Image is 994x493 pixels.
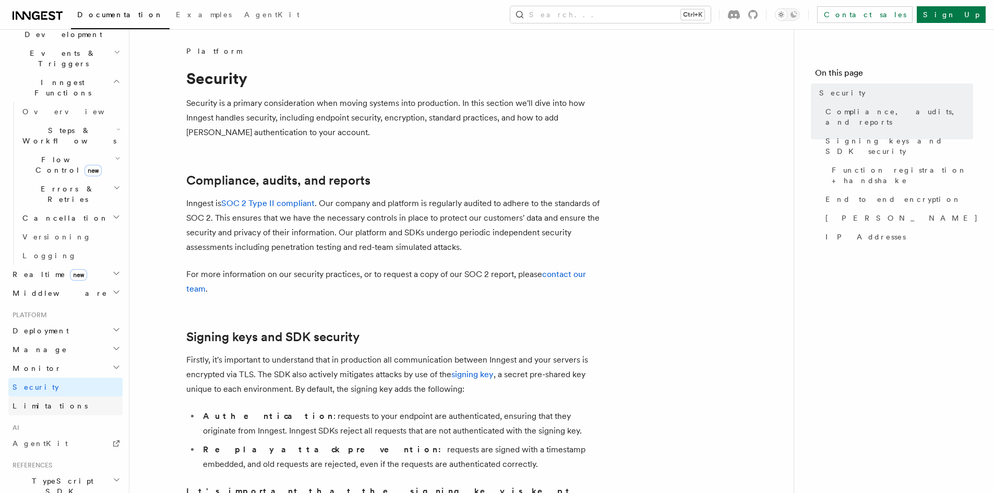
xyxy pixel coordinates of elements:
[828,161,973,190] a: Function registration + handshake
[22,107,130,116] span: Overview
[18,125,116,146] span: Steps & Workflows
[18,184,113,205] span: Errors & Retries
[200,409,604,438] li: : requests to your endpoint are authenticated, ensuring that they originate from Inngest. Inngest...
[825,194,961,205] span: End to end encryption
[186,173,370,188] a: Compliance, audits, and reports
[18,227,123,246] a: Versioning
[238,3,306,28] a: AgentKit
[8,363,62,374] span: Monitor
[815,83,973,102] a: Security
[817,6,913,23] a: Contact sales
[85,165,102,176] span: new
[8,378,123,396] a: Security
[18,150,123,179] button: Flow Controlnew
[8,424,19,432] span: AI
[510,6,711,23] button: Search...Ctrl+K
[186,69,604,88] h1: Security
[917,6,986,23] a: Sign Up
[8,396,123,415] a: Limitations
[8,288,107,298] span: Middleware
[221,198,315,208] a: SOC 2 Type II compliant
[18,213,109,223] span: Cancellation
[186,196,604,255] p: Inngest is . Our company and platform is regularly audited to adhere to the standards of SOC 2. T...
[18,209,123,227] button: Cancellation
[821,190,973,209] a: End to end encryption
[825,232,906,242] span: IP Addresses
[22,251,77,260] span: Logging
[819,88,866,98] span: Security
[8,265,123,284] button: Realtimenew
[18,179,123,209] button: Errors & Retries
[821,131,973,161] a: Signing keys and SDK security
[8,359,123,378] button: Monitor
[8,19,114,40] span: Local Development
[13,439,68,448] span: AgentKit
[825,136,973,157] span: Signing keys and SDK security
[186,330,360,344] a: Signing keys and SDK security
[451,369,494,379] a: signing key
[186,267,604,296] p: For more information on our security practices, or to request a copy of our SOC 2 report, please .
[18,154,115,175] span: Flow Control
[8,311,47,319] span: Platform
[8,15,123,44] button: Local Development
[18,121,123,150] button: Steps & Workflows
[821,209,973,227] a: [PERSON_NAME]
[815,67,973,83] h4: On this page
[8,284,123,303] button: Middleware
[186,353,604,396] p: Firstly, it's important to understand that in production all communication between Inngest and yo...
[176,10,232,19] span: Examples
[8,44,123,73] button: Events & Triggers
[8,434,123,453] a: AgentKit
[8,269,87,280] span: Realtime
[71,3,170,29] a: Documentation
[775,8,800,21] button: Toggle dark mode
[8,321,123,340] button: Deployment
[13,402,88,410] span: Limitations
[18,246,123,265] a: Logging
[77,10,163,19] span: Documentation
[22,233,91,241] span: Versioning
[203,411,333,421] strong: Authentication
[186,96,604,140] p: Security is a primary consideration when moving systems into production. In this section we'll di...
[8,102,123,265] div: Inngest Functions
[681,9,704,20] kbd: Ctrl+K
[13,383,59,391] span: Security
[244,10,300,19] span: AgentKit
[8,344,67,355] span: Manage
[70,269,87,281] span: new
[8,48,114,69] span: Events & Triggers
[170,3,238,28] a: Examples
[8,461,52,470] span: References
[821,227,973,246] a: IP Addresses
[8,77,113,98] span: Inngest Functions
[8,73,123,102] button: Inngest Functions
[200,442,604,472] li: requests are signed with a timestamp embedded, and old requests are rejected, even if the request...
[8,340,123,359] button: Manage
[825,213,978,223] span: [PERSON_NAME]
[8,326,69,336] span: Deployment
[186,46,242,56] span: Platform
[18,102,123,121] a: Overview
[821,102,973,131] a: Compliance, audits, and reports
[825,106,973,127] span: Compliance, audits, and reports
[832,165,973,186] span: Function registration + handshake
[203,444,447,454] strong: Replay attack prevention:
